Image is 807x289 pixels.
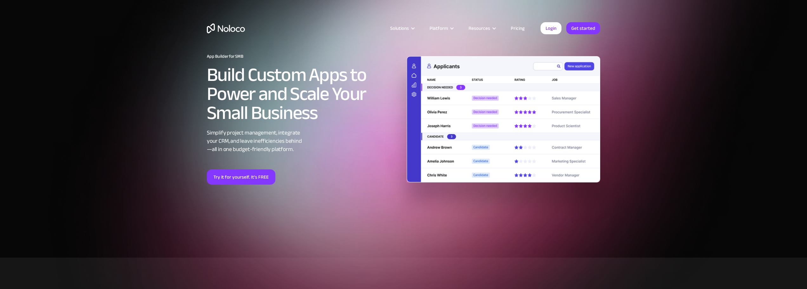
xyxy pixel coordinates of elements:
div: Simplify project management, integrate your CRM, and leave inefficiencies behind —all in one budg... [207,129,400,154]
a: Pricing [503,24,533,32]
div: Platform [422,24,461,32]
div: Solutions [382,24,422,32]
div: Resources [469,24,490,32]
a: Login [541,22,561,34]
a: Try it for yourself. It’s FREE [207,169,275,185]
div: Solutions [390,24,409,32]
h2: Build Custom Apps to Power and Scale Your Small Business [207,65,400,122]
div: Platform [430,24,448,32]
div: Resources [461,24,503,32]
a: Get started [566,22,600,34]
a: home [207,23,245,33]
